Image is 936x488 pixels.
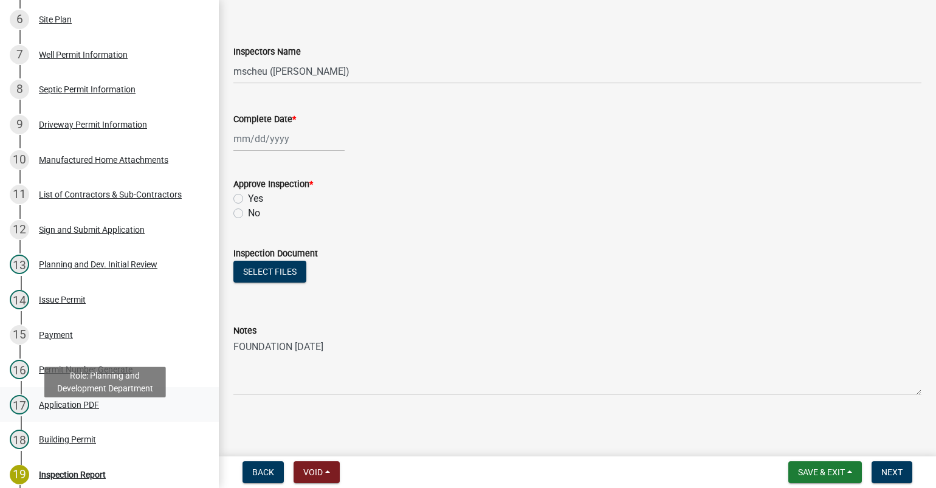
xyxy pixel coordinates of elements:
[44,366,166,397] div: Role: Planning and Development Department
[10,185,29,204] div: 11
[39,120,147,129] div: Driveway Permit Information
[10,220,29,239] div: 12
[10,45,29,64] div: 7
[798,467,845,477] span: Save & Exit
[39,295,86,304] div: Issue Permit
[39,190,182,199] div: List of Contractors & Sub-Contractors
[39,260,157,269] div: Planning and Dev. Initial Review
[248,191,263,206] label: Yes
[10,325,29,345] div: 15
[39,156,168,164] div: Manufactured Home Attachments
[233,180,313,189] label: Approve Inspection
[294,461,340,483] button: Void
[10,395,29,414] div: 17
[39,15,72,24] div: Site Plan
[243,461,284,483] button: Back
[248,206,260,221] label: No
[10,360,29,379] div: 16
[788,461,862,483] button: Save & Exit
[10,465,29,484] div: 19
[881,467,903,477] span: Next
[39,50,128,59] div: Well Permit Information
[10,255,29,274] div: 13
[39,470,106,479] div: Inspection Report
[233,327,256,335] label: Notes
[39,225,145,234] div: Sign and Submit Application
[252,467,274,477] span: Back
[39,365,132,374] div: Permit Number Generate
[10,430,29,449] div: 18
[233,126,345,151] input: mm/dd/yyyy
[233,261,306,283] button: Select files
[872,461,912,483] button: Next
[10,115,29,134] div: 9
[10,150,29,170] div: 10
[233,250,318,258] label: Inspection Document
[39,400,99,409] div: Application PDF
[39,331,73,339] div: Payment
[10,290,29,309] div: 14
[39,85,136,94] div: Septic Permit Information
[39,435,96,444] div: Building Permit
[233,115,296,124] label: Complete Date
[10,80,29,99] div: 8
[303,467,323,477] span: Void
[233,48,301,57] label: Inspectors Name
[10,10,29,29] div: 6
